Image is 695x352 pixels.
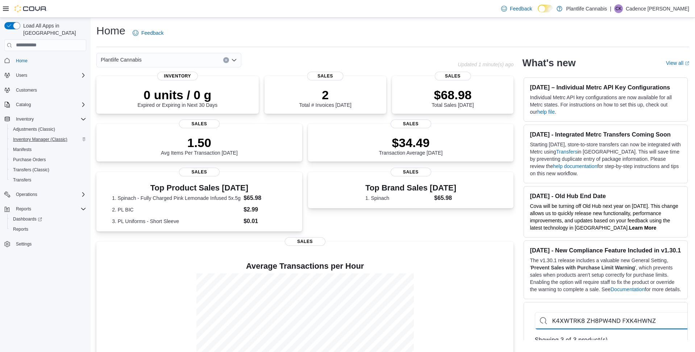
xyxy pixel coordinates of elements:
a: View allExternal link [666,60,689,66]
span: Reports [13,205,86,213]
a: Transfers [556,149,578,155]
dt: 2. PL BIC [112,206,241,213]
h2: What's new [522,57,575,69]
p: 2 [299,88,351,102]
button: Customers [1,85,89,95]
span: Users [13,71,86,80]
span: Inventory Manager (Classic) [10,135,86,144]
p: $34.49 [379,135,443,150]
a: Documentation [611,286,645,292]
a: Transfers (Classic) [10,165,52,174]
span: Home [16,58,28,64]
p: Cadence [PERSON_NAME] [626,4,689,13]
p: 0 units / 0 g [137,88,217,102]
a: Settings [13,240,34,248]
span: Purchase Orders [13,157,46,163]
span: Operations [13,190,86,199]
button: Transfers [7,175,89,185]
button: Users [13,71,30,80]
span: Reports [10,225,86,234]
span: Transfers (Classic) [13,167,49,173]
span: Manifests [10,145,86,154]
button: Catalog [13,100,34,109]
button: Inventory Manager (Classic) [7,134,89,144]
a: Customers [13,86,40,95]
button: Reports [7,224,89,234]
dd: $65.98 [244,194,286,202]
span: Users [16,72,27,78]
span: Reports [13,226,28,232]
h3: [DATE] - Old Hub End Date [530,192,682,200]
button: Transfers (Classic) [7,165,89,175]
svg: External link [685,61,689,66]
button: Reports [13,205,34,213]
h3: Top Brand Sales [DATE] [365,184,456,192]
button: Clear input [223,57,229,63]
dt: 1. Spinach [365,194,431,202]
span: Purchase Orders [10,155,86,164]
a: help documentation [553,163,597,169]
button: Adjustments (Classic) [7,124,89,134]
span: Manifests [13,147,32,152]
p: $68.98 [432,88,474,102]
dd: $2.99 [244,205,286,214]
a: Dashboards [10,215,45,223]
h1: Home [96,24,125,38]
span: Transfers [13,177,31,183]
a: Inventory Manager (Classic) [10,135,70,144]
span: CK [616,4,622,13]
a: Home [13,56,30,65]
span: Inventory [16,116,34,122]
a: Learn More [629,225,656,231]
span: Sales [179,168,220,176]
a: Reports [10,225,31,234]
span: Customers [16,87,37,93]
span: Settings [13,239,86,248]
button: Reports [1,204,89,214]
button: Manifests [7,144,89,155]
span: Customers [13,85,86,95]
a: Feedback [130,26,166,40]
button: Purchase Orders [7,155,89,165]
a: Adjustments (Classic) [10,125,58,134]
span: Adjustments (Classic) [10,125,86,134]
span: Sales [434,72,471,80]
span: Transfers (Classic) [10,165,86,174]
span: Dashboards [10,215,86,223]
span: Plantlife Cannabis [101,55,142,64]
span: Sales [179,120,220,128]
button: Users [1,70,89,80]
button: Home [1,55,89,66]
p: Starting [DATE], store-to-store transfers can now be integrated with Metrc using in [GEOGRAPHIC_D... [530,141,682,177]
span: Dashboards [13,216,42,222]
a: Transfers [10,176,34,184]
h3: [DATE] - Integrated Metrc Transfers Coming Soon [530,131,682,138]
div: Cadence Klein [614,4,623,13]
button: Operations [1,189,89,200]
span: Cova will be turning off Old Hub next year on [DATE]. This change allows us to quickly release ne... [530,203,678,231]
div: Transaction Average [DATE] [379,135,443,156]
p: The v1.30.1 release includes a valuable new General Setting, ' ', which prevents sales when produ... [530,257,682,293]
dt: 3. PL Uniforms - Short Sleeve [112,218,241,225]
span: Reports [16,206,31,212]
span: Load All Apps in [GEOGRAPHIC_DATA] [20,22,86,37]
a: Dashboards [7,214,89,224]
button: Inventory [13,115,37,123]
span: Inventory [13,115,86,123]
span: Home [13,56,86,65]
h3: Top Product Sales [DATE] [112,184,286,192]
span: Operations [16,192,37,197]
h3: [DATE] - New Compliance Feature Included in v1.30.1 [530,247,682,254]
button: Operations [13,190,40,199]
span: Feedback [141,29,163,37]
button: Open list of options [231,57,237,63]
img: Cova [14,5,47,12]
strong: Prevent Sales with Purchase Limit Warning [531,265,635,271]
div: Avg Items Per Transaction [DATE] [161,135,238,156]
a: help file [537,109,555,115]
p: Plantlife Cannabis [566,4,607,13]
span: Sales [307,72,344,80]
dd: $65.98 [434,194,456,202]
